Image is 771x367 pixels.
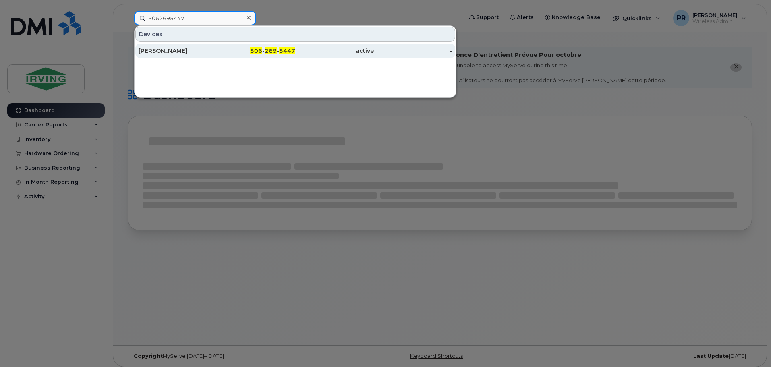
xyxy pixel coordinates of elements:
[135,27,455,42] div: Devices
[139,47,217,55] div: [PERSON_NAME]
[374,47,452,55] div: -
[217,47,296,55] div: - -
[279,47,295,54] span: 5447
[250,47,262,54] span: 506
[265,47,277,54] span: 269
[295,47,374,55] div: active
[135,44,455,58] a: [PERSON_NAME]506-269-5447active-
